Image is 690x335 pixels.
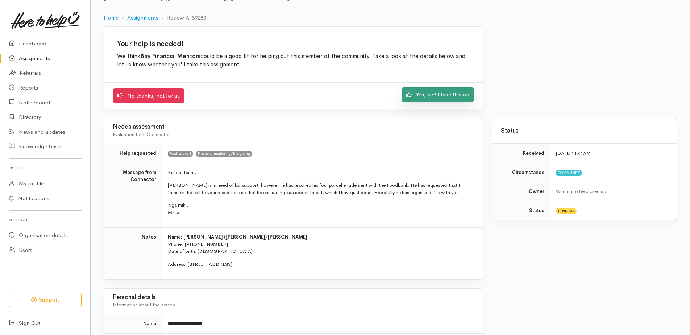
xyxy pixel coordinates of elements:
td: Message from Connector [104,163,162,228]
td: Name [104,314,162,334]
td: Status [492,201,550,220]
p: Kia ora team, [168,169,474,176]
a: Home [104,14,119,22]
h2: Your help is needed! [117,40,470,48]
td: Circumstance [492,163,550,182]
p: [PERSON_NAME] is in need of kai support, however he has reached his four parcel entitlement with ... [168,182,474,196]
button: Support [9,293,82,307]
b: Name: [PERSON_NAME] ([PERSON_NAME]) [PERSON_NAME] [168,234,307,240]
p: Phone: [PHONE_NUMBER] Date of birth: [DEMOGRAPHIC_DATA] [168,233,474,255]
p: Address: [STREET_ADDRESS] [168,261,474,268]
p: We think could be a good fit for helping out this member of the community. Take a look at the det... [117,52,470,69]
h3: Personal details [113,294,474,301]
td: Owner [492,182,550,201]
h6: Profile [9,163,82,173]
span: Pending [556,208,577,214]
a: Yes, we'll take this on [402,87,474,102]
div: Waiting to be picked up [556,188,668,195]
span: Financial mentoring/budgeting [196,151,252,157]
td: Notes [104,228,162,280]
b: Bay Financial Mentors [140,53,200,60]
p: Ngā mihi, Malia [168,202,474,216]
h3: Status [501,128,668,135]
a: Assignments [127,14,158,22]
h6: Settings [9,215,82,225]
span: Information about the person [113,302,175,308]
h3: Needs assessment [113,124,474,131]
td: Received [492,144,550,163]
time: [DATE] 11:41AM [556,150,591,156]
li: Review A-89280 [158,14,206,22]
nav: breadcrumb [104,9,677,26]
span: Community [556,170,582,176]
span: Food support [168,151,193,157]
span: Evaluation from Connector [113,131,170,137]
td: Help requested [104,144,162,163]
a: No thanks, not for us [113,88,184,103]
